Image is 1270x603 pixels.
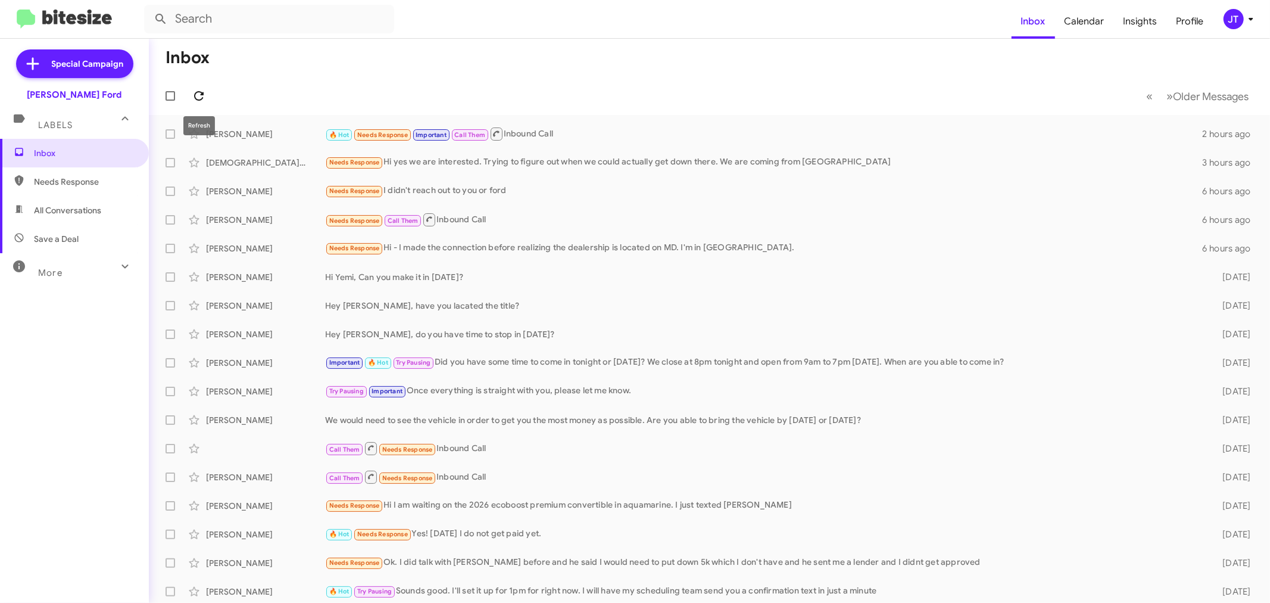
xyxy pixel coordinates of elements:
span: More [38,268,63,278]
button: Next [1159,84,1256,108]
span: Important [416,131,447,139]
span: 🔥 Hot [329,588,350,595]
div: [DATE] [1202,300,1260,312]
div: [DATE] [1202,500,1260,512]
div: [DATE] [1202,386,1260,397]
div: [PERSON_NAME] [206,500,325,512]
div: [PERSON_NAME] [206,243,325,254]
div: I didn't reach out to you or ford [325,184,1202,198]
span: Try Pausing [396,359,430,366]
div: [PERSON_NAME] [206,557,325,569]
div: [PERSON_NAME] [206,185,325,197]
span: Needs Response [329,244,380,252]
div: [PERSON_NAME] [206,357,325,369]
div: Hi yes we are interested. Trying to figure out when we could actually get down there. We are comi... [325,156,1202,169]
div: Hi - I made the connection before realizing the dealership is located on MD. I'm in [GEOGRAPHIC_D... [325,241,1202,255]
span: Needs Response [329,559,380,567]
div: Ok. I did talk with [PERSON_NAME] before and he said I would need to put down 5k which I don't ha... [325,556,1202,570]
div: [DATE] [1202,586,1260,598]
div: Did you have some time to come in tonight or [DATE]? We close at 8pm tonight and open from 9am to... [325,356,1202,369]
span: Special Campaign [52,58,124,70]
div: [PERSON_NAME] Ford [27,89,122,101]
div: [PERSON_NAME] [206,529,325,540]
div: [PERSON_NAME] [206,214,325,226]
span: Needs Response [329,187,380,195]
div: Yes! [DATE] I do not get paid yet. [325,527,1202,541]
div: Hey [PERSON_NAME], have you lacated the title? [325,300,1202,312]
div: [DATE] [1202,443,1260,455]
div: We would need to see the vehicle in order to get you the most money as possible. Are you able to ... [325,414,1202,426]
span: Needs Response [357,131,408,139]
div: Hi I am waiting on the 2026 ecoboost premium convertible in aquamarine. I just texted [PERSON_NAME] [325,499,1202,512]
h1: Inbox [166,48,210,67]
div: Refresh [183,116,215,135]
button: JT [1213,9,1257,29]
span: Needs Response [329,502,380,509]
span: Needs Response [329,217,380,225]
span: Call Them [329,446,360,453]
span: Try Pausing [329,387,364,395]
a: Calendar [1055,4,1114,39]
div: [PERSON_NAME] [206,300,325,312]
div: [PERSON_NAME] [206,386,325,397]
span: Call Them [329,474,360,482]
div: [DATE] [1202,328,1260,340]
input: Search [144,5,394,33]
a: Insights [1114,4,1167,39]
span: 🔥 Hot [329,131,350,139]
div: Hi Yemi, Can you make it in [DATE]? [325,271,1202,283]
div: [PERSON_NAME] [206,471,325,483]
div: Sounds good. I'll set it up for 1pm for right now. I will have my scheduling team send you a conf... [325,585,1202,598]
div: Hey [PERSON_NAME], do you have time to stop in [DATE]? [325,328,1202,340]
div: 6 hours ago [1202,214,1260,226]
nav: Page navigation example [1140,84,1256,108]
div: 3 hours ago [1202,157,1260,169]
div: Inbound Call [325,212,1202,227]
span: 🔥 Hot [329,530,350,538]
div: [DATE] [1202,557,1260,569]
span: Call Them [454,131,485,139]
div: 6 hours ago [1202,243,1260,254]
div: [PERSON_NAME] [206,128,325,140]
div: [DATE] [1202,471,1260,483]
div: 2 hours ago [1202,128,1260,140]
span: Needs Response [329,158,380,166]
div: JT [1224,9,1244,29]
div: [PERSON_NAME] [206,328,325,340]
span: Needs Response [34,176,135,188]
div: Once everything is straight with you, please let me know. [325,384,1202,398]
div: [PERSON_NAME] [206,414,325,426]
div: Inbound Call [325,470,1202,484]
div: [DATE] [1202,414,1260,426]
a: Profile [1167,4,1213,39]
div: Inbound Call [325,126,1202,141]
a: Inbox [1012,4,1055,39]
span: All Conversations [34,204,101,216]
div: 6 hours ago [1202,185,1260,197]
span: Call Them [388,217,419,225]
span: Try Pausing [357,588,392,595]
div: [DATE] [1202,271,1260,283]
a: Special Campaign [16,49,133,78]
span: « [1146,89,1153,104]
div: [DATE] [1202,357,1260,369]
div: [PERSON_NAME] [206,271,325,283]
button: Previous [1139,84,1160,108]
div: [DEMOGRAPHIC_DATA][PERSON_NAME] [206,157,325,169]
span: Needs Response [382,474,433,482]
span: Save a Deal [34,233,79,245]
span: Important [372,387,402,395]
div: [PERSON_NAME] [206,586,325,598]
div: [DATE] [1202,529,1260,540]
span: Inbox [34,147,135,159]
span: Labels [38,120,73,130]
span: Needs Response [382,446,433,453]
span: Needs Response [357,530,408,538]
span: 🔥 Hot [368,359,388,366]
div: Inbound Call [325,441,1202,456]
span: » [1166,89,1173,104]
